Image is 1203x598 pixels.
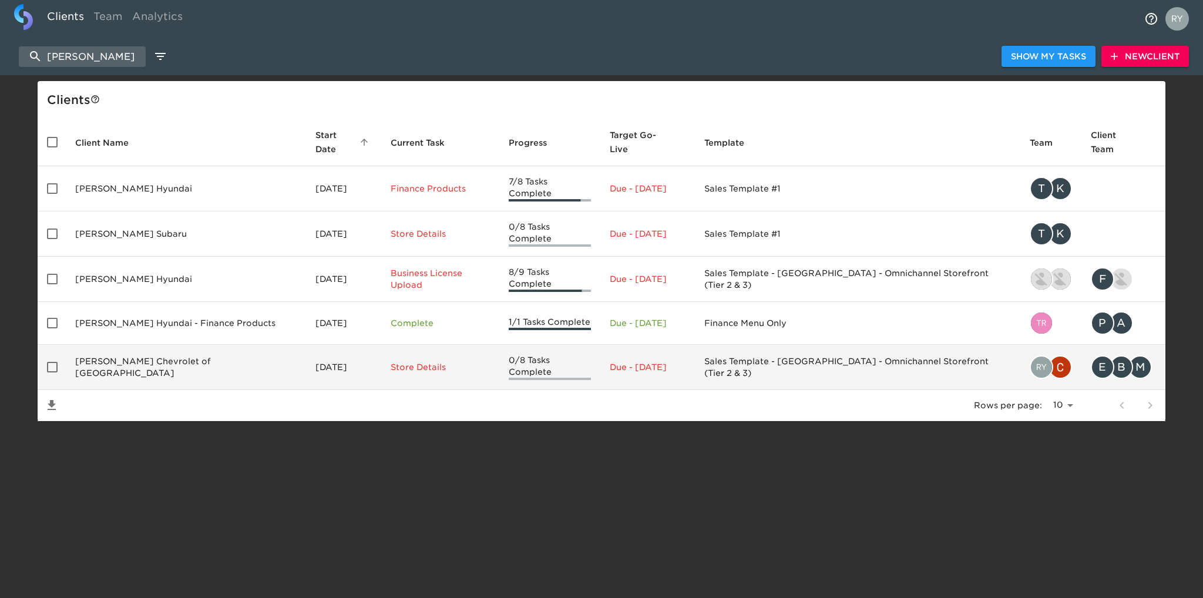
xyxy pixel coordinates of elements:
td: 1/1 Tasks Complete [499,302,601,345]
img: ryan.dale@roadster.com [1031,357,1052,378]
a: Analytics [127,4,187,33]
a: Clients [42,4,89,33]
p: Store Details [391,228,490,240]
div: M [1128,355,1152,379]
p: Complete [391,317,490,329]
div: fcomisso@westherr.com, kevin.lo@roadster.com [1091,267,1156,291]
td: [DATE] [306,211,381,257]
input: search [19,46,146,67]
td: [DATE] [306,166,381,211]
td: Sales Template #1 [695,166,1020,211]
img: kevin.lo@roadster.com [1111,268,1132,290]
td: [PERSON_NAME] Hyundai [66,257,306,302]
p: Store Details [391,361,490,373]
div: T [1030,177,1053,200]
td: 0/8 Tasks Complete [499,345,601,390]
td: Finance Menu Only [695,302,1020,345]
button: edit [150,46,170,66]
p: Due - [DATE] [610,273,685,285]
div: pfarr@westherr.com, azimmerman@westherr.com [1091,311,1156,335]
svg: This is a list of all of your clients and clients shared with you [90,95,100,104]
p: Business License Upload [391,267,490,291]
button: Show My Tasks [1002,46,1096,68]
span: Current Task [391,136,460,150]
span: Start Date [315,128,372,156]
img: duncan.miller@roadster.com [1050,268,1071,290]
div: F [1091,267,1114,291]
span: New Client [1111,49,1180,64]
td: 7/8 Tasks Complete [499,166,601,211]
p: Finance Products [391,183,490,194]
div: tristan.walk@roadster.com [1030,311,1072,335]
div: E [1091,355,1114,379]
span: Progress [509,136,562,150]
div: P [1091,311,1114,335]
div: K [1049,177,1072,200]
p: Rows per page: [974,399,1042,411]
img: Profile [1165,7,1189,31]
span: Calculated based on the start date and the duration of all Tasks contained in this Hub. [610,128,670,156]
select: rows per page [1047,397,1077,414]
span: This is the next Task in this Hub that should be completed [391,136,445,150]
div: ryan.dale@roadster.com, christopher.mccarthy@roadster.com [1030,355,1072,379]
div: B [1110,355,1133,379]
div: A [1110,311,1133,335]
div: K [1049,222,1072,246]
p: Due - [DATE] [610,317,685,329]
table: enhanced table [38,119,1165,421]
p: Due - [DATE] [610,183,685,194]
span: Target Go-Live [610,128,685,156]
div: tracy@roadster.com, kevin.dodt@roadster.com [1030,177,1072,200]
td: Sales Template - [GEOGRAPHIC_DATA] - Omnichannel Storefront (Tier 2 & 3) [695,257,1020,302]
span: Client Team [1091,128,1156,156]
a: Team [89,4,127,33]
button: notifications [1137,5,1165,33]
td: [DATE] [306,302,381,345]
td: [PERSON_NAME] Subaru [66,211,306,257]
span: Client Name [75,136,144,150]
td: [PERSON_NAME] Chevrolet of [GEOGRAPHIC_DATA] [66,345,306,390]
div: patrick.adamson@roadster.com, duncan.miller@roadster.com [1030,267,1072,291]
p: Due - [DATE] [610,228,685,240]
div: T [1030,222,1053,246]
button: Save List [38,391,66,419]
span: Template [704,136,760,150]
span: Team [1030,136,1068,150]
td: 8/9 Tasks Complete [499,257,601,302]
td: 0/8 Tasks Complete [499,211,601,257]
img: christopher.mccarthy@roadster.com [1050,357,1071,378]
img: patrick.adamson@roadster.com [1031,268,1052,290]
td: [DATE] [306,257,381,302]
span: Show My Tasks [1011,49,1086,64]
img: logo [14,4,33,30]
div: tracy@roadster.com, kevin.dodt@roadster.com [1030,222,1072,246]
div: Client s [47,90,1161,109]
td: Sales Template #1 [695,211,1020,257]
p: Due - [DATE] [610,361,685,373]
td: Sales Template - [GEOGRAPHIC_DATA] - Omnichannel Storefront (Tier 2 & 3) [695,345,1020,390]
td: [PERSON_NAME] Hyundai [66,166,306,211]
img: tristan.walk@roadster.com [1031,313,1052,334]
td: [DATE] [306,345,381,390]
td: [PERSON_NAME] Hyundai - Finance Products [66,302,306,345]
div: ewagner@westherr.com, bhollis@westherr.com, mattea@westherr.com [1091,355,1156,379]
button: NewClient [1101,46,1189,68]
